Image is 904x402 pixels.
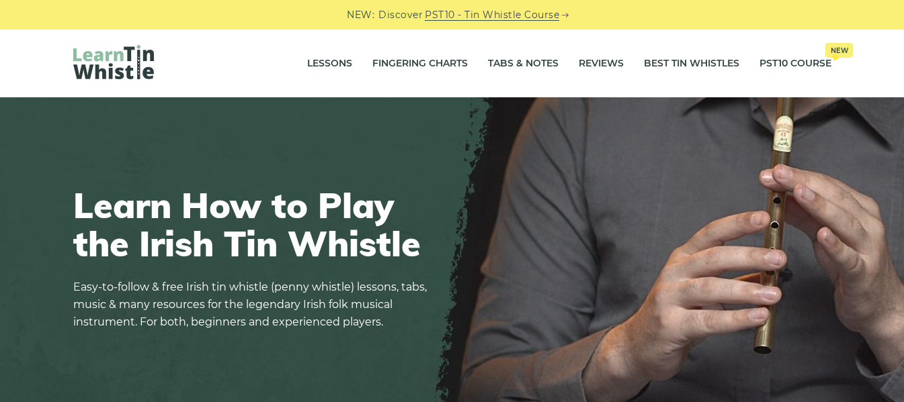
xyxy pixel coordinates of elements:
a: Reviews [579,47,624,81]
a: Fingering Charts [372,47,468,81]
p: Easy-to-follow & free Irish tin whistle (penny whistle) lessons, tabs, music & many resources for... [73,279,436,331]
span: New [825,43,853,58]
a: Tabs & Notes [488,47,559,81]
a: PST10 CourseNew [759,47,831,81]
h1: Learn How to Play the Irish Tin Whistle [73,186,436,262]
img: LearnTinWhistle.com [73,45,154,79]
a: Best Tin Whistles [644,47,739,81]
a: Lessons [307,47,352,81]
